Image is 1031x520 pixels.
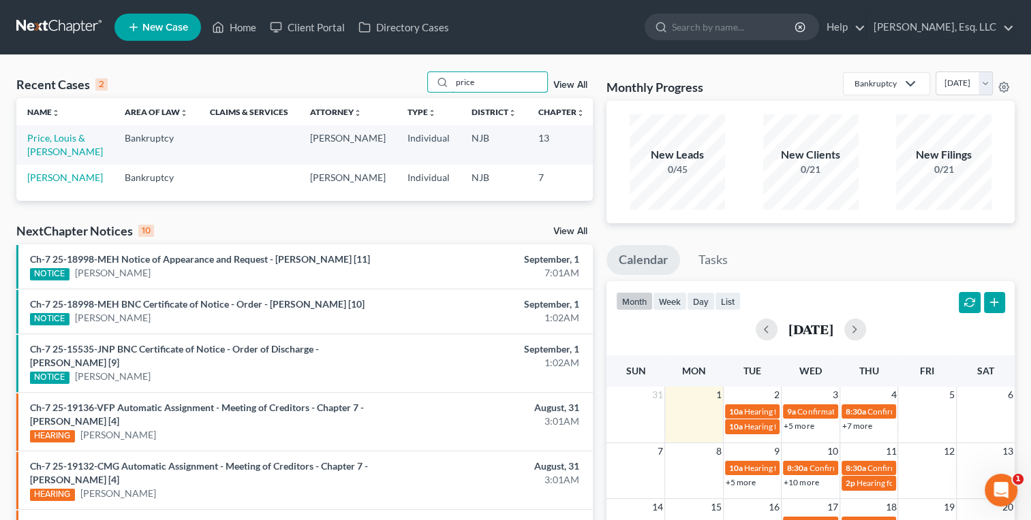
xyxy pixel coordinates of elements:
div: 1:02AM [405,311,579,325]
div: August, 31 [405,401,579,415]
a: [PERSON_NAME] [75,311,151,325]
span: 16 [767,499,781,515]
span: Confirmation hearing for [PERSON_NAME] [867,463,1022,473]
span: 8 [715,443,723,459]
span: Confirmation hearing for [PERSON_NAME] [867,406,1022,417]
span: 31 [651,387,664,403]
a: Directory Cases [352,15,456,39]
div: NOTICE [30,268,70,280]
div: Bankruptcy [855,78,897,89]
div: 1:02AM [405,356,579,370]
span: 2p [846,478,855,488]
button: day [687,292,715,310]
span: 1 [1013,474,1024,485]
div: HEARING [30,430,75,442]
a: [PERSON_NAME] [80,487,156,500]
td: 7 [527,165,596,190]
span: 6 [1006,387,1015,403]
span: 10 [826,443,840,459]
input: Search by name... [452,72,547,92]
span: 15 [709,499,723,515]
div: 3:01AM [405,415,579,428]
div: NextChapter Notices [16,223,154,239]
i: unfold_more [508,109,517,117]
span: 1 [715,387,723,403]
div: 10 [138,225,154,237]
span: 9 [773,443,781,459]
a: Price, Louis & [PERSON_NAME] [27,132,103,157]
div: 0/21 [896,163,991,176]
td: 13 [527,125,596,164]
div: Recent Cases [16,76,108,93]
a: [PERSON_NAME], Esq. LLC [867,15,1014,39]
a: Client Portal [263,15,352,39]
a: Ch-7 25-19136-VFP Automatic Assignment - Meeting of Creditors - Chapter 7 - [PERSON_NAME] [4] [30,402,364,427]
td: Bankruptcy [114,125,199,164]
a: Chapterunfold_more [538,107,585,117]
button: list [715,292,741,310]
span: 3 [831,387,840,403]
td: NJB [461,125,527,164]
i: unfold_more [576,109,585,117]
a: Tasks [686,245,740,275]
div: 7:01AM [405,266,579,280]
a: Calendar [606,245,680,275]
span: Sun [626,365,646,376]
span: 8:30a [846,463,866,473]
a: Attorneyunfold_more [310,107,362,117]
button: week [653,292,687,310]
i: unfold_more [180,109,188,117]
span: 14 [651,499,664,515]
span: Fri [920,365,934,376]
i: unfold_more [354,109,362,117]
span: 18 [884,499,897,515]
div: 0/45 [630,163,725,176]
span: New Case [142,22,188,33]
span: 20 [1001,499,1015,515]
span: Confirmation hearing for [PERSON_NAME] [809,463,964,473]
span: 19 [942,499,956,515]
span: 8:30a [787,463,807,473]
a: Home [205,15,263,39]
a: [PERSON_NAME] [75,266,151,280]
span: Tue [743,365,761,376]
span: Hearing for Plastic Suppliers, Inc. [857,478,974,488]
div: New Clients [763,147,859,163]
a: Ch-7 25-18998-MEH Notice of Appearance and Request - [PERSON_NAME] [11] [30,253,370,265]
td: Individual [397,125,461,164]
div: September, 1 [405,297,579,311]
span: 13 [1001,443,1015,459]
span: 11 [884,443,897,459]
span: Thu [859,365,879,376]
i: unfold_more [52,109,60,117]
td: Individual [397,165,461,190]
div: September, 1 [405,253,579,266]
span: Wed [799,365,822,376]
div: NOTICE [30,313,70,325]
h3: Monthly Progress [606,79,703,95]
a: Districtunfold_more [472,107,517,117]
span: 2 [773,387,781,403]
button: month [616,292,653,310]
div: September, 1 [405,342,579,356]
div: New Filings [896,147,991,163]
a: +7 more [842,421,872,431]
span: Confirmation hearing for [PERSON_NAME] [797,406,952,417]
span: 5 [948,387,956,403]
span: 10a [729,463,743,473]
span: 8:30a [846,406,866,417]
a: Help [820,15,865,39]
input: Search by name... [672,14,797,39]
span: Mon [682,365,706,376]
a: View All [553,227,587,236]
th: Claims & Services [199,98,299,125]
td: NJB [461,165,527,190]
span: 12 [942,443,956,459]
span: Hearing for [PERSON_NAME] [744,406,850,417]
div: NOTICE [30,372,70,384]
a: Area of Lawunfold_more [125,107,188,117]
a: +10 more [784,477,818,487]
a: Ch-7 25-19132-CMG Automatic Assignment - Meeting of Creditors - Chapter 7 - [PERSON_NAME] [4] [30,460,368,485]
span: Hearing for National Realty Investment Advisors LLC [744,463,930,473]
a: [PERSON_NAME] [27,172,103,183]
